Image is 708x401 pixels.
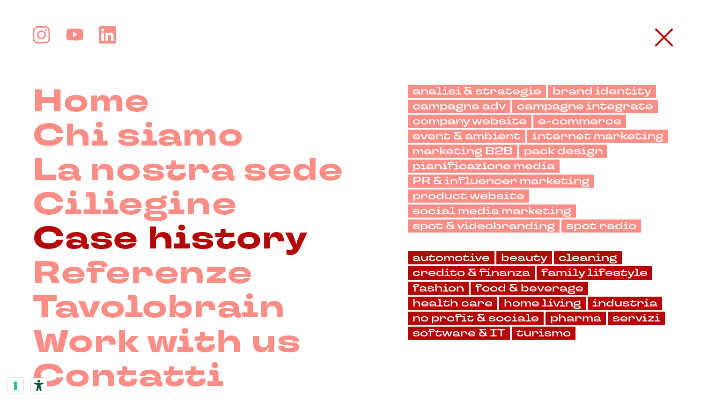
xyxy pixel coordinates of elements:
[15,15,22,22] img: logo_orange.svg
[533,115,626,128] a: e-commerce
[408,204,576,218] a: social media marketing
[33,188,237,222] a: Ciliegine
[24,24,134,32] div: [PERSON_NAME]: [DOMAIN_NAME]
[33,222,308,256] a: Case history
[548,85,656,98] a: brand identity
[408,190,529,203] a: product website
[608,312,665,325] a: servizi
[527,130,668,143] a: internet marketing
[408,297,497,310] a: health care
[519,145,607,158] a: pack design
[15,24,22,32] img: website_grey.svg
[7,378,23,394] button: Le tue preferenze relative al consenso per le tecnologie di tracciamento
[26,15,46,22] div: v 4.0.25
[408,312,544,325] a: no profit & sociale
[408,115,531,128] a: company website
[408,175,594,188] a: PR & influencer marketing
[408,160,560,173] a: pianificazione media
[33,153,343,188] a: La nostra sede
[408,130,525,143] a: event & ambient
[33,119,243,153] a: Chi siamo
[554,251,622,264] a: cleaning
[408,251,494,264] a: automotive
[31,378,47,394] button: Strumenti di accessibilità
[33,325,301,359] a: Work with us
[537,266,652,279] a: family lifestyle
[33,359,224,394] a: Contatti
[408,266,535,279] a: credito & finanza
[496,251,552,264] a: beauty
[107,55,152,61] div: Keyword (traffico)
[512,100,658,113] a: campagne integrate
[499,297,586,310] a: home living
[408,282,469,295] a: fashion
[50,55,72,61] div: Dominio
[97,54,104,62] img: tab_keywords_by_traffic_grey.svg
[512,327,575,340] a: turismo
[561,219,641,233] a: spot radio
[408,145,517,158] a: marketing B2B
[471,282,588,295] a: food & beverage
[33,85,150,119] a: Home
[408,85,546,98] a: analisi & strategie
[408,219,560,233] a: spot & videobranding
[39,54,47,62] img: tab_domain_overview_orange.svg
[408,100,510,113] a: campagne adv
[33,291,285,325] a: Tavolobrain
[588,297,662,310] a: industria
[546,312,606,325] a: pharma
[408,327,510,340] a: software & IT
[33,256,252,291] a: Referenze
